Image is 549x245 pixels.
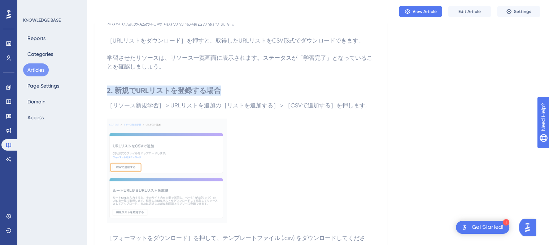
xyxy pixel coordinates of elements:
img: launcher-image-alternative-text [460,223,469,232]
span: Need Help? [17,2,45,10]
span: Edit Article [458,9,481,14]
button: Page Settings [23,79,64,92]
span: Settings [514,9,531,14]
strong: 2. 新規でURLリストを登録する場合 [107,86,221,95]
div: Get Started! [472,223,504,231]
button: Categories [23,48,57,61]
button: Access [23,111,48,124]
div: 1 [503,219,509,226]
span: ※URLの読み込みに時間がかかる場合があります。 [107,20,238,27]
span: 学習させたリソースは、リソース一覧画面に表示されます。ステータスが「学習完了」となっていることを確認しましょう。 [107,54,372,70]
span: ［URLリストをダウンロード］を押すと、取得したURLリストをCSV形式でダウンロードできます。 [107,37,364,44]
button: View Article [399,6,442,17]
button: Settings [497,6,540,17]
div: Open Get Started! checklist, remaining modules: 1 [456,221,509,234]
iframe: UserGuiding AI Assistant Launcher [519,217,540,238]
button: Articles [23,63,49,76]
span: View Article [413,9,437,14]
span: ［リソース新規学習］＞URLリストを追加の［リストを追加する］＞［CSVで追加する］を押します。 [107,102,371,109]
div: KNOWLEDGE BASE [23,17,61,23]
button: Domain [23,95,50,108]
button: Edit Article [448,6,491,17]
button: Reports [23,32,50,45]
